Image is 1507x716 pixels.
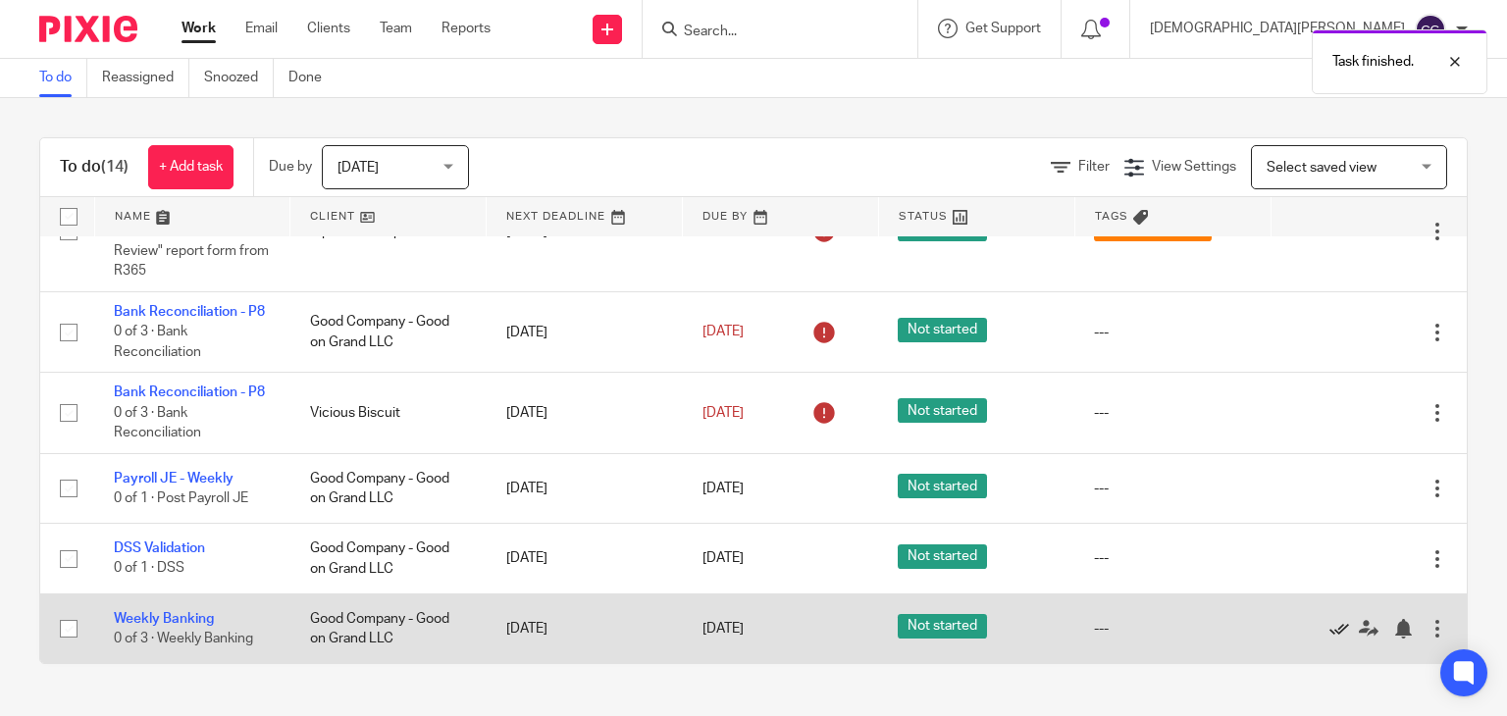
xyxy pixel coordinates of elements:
[290,453,487,523] td: Good Company - Good on Grand LLC
[1095,211,1128,222] span: Tags
[39,59,87,97] a: To do
[898,318,987,342] span: Not started
[290,593,487,663] td: Good Company - Good on Grand LLC
[1078,160,1110,174] span: Filter
[114,326,201,360] span: 0 of 3 · Bank Reconciliation
[380,19,412,38] a: Team
[114,305,265,319] a: Bank Reconciliation - P8
[702,482,744,495] span: [DATE]
[114,225,269,279] span: 0 of 3 · Run "1099 Review" report form from R365
[1329,619,1359,639] a: Mark as done
[101,159,129,175] span: (14)
[114,541,205,555] a: DSS Validation
[442,19,491,38] a: Reports
[1267,161,1377,175] span: Select saved view
[114,491,248,505] span: 0 of 1 · Post Payroll JE
[702,406,744,420] span: [DATE]
[204,59,274,97] a: Snoozed
[290,524,487,593] td: Good Company - Good on Grand LLC
[702,622,744,636] span: [DATE]
[1415,14,1446,45] img: svg%3E
[114,472,234,486] a: Payroll JE - Weekly
[487,373,683,453] td: [DATE]
[307,19,350,38] a: Clients
[102,59,189,97] a: Reassigned
[487,524,683,593] td: [DATE]
[682,24,858,41] input: Search
[114,562,184,576] span: 0 of 1 · DSS
[182,19,216,38] a: Work
[898,474,987,498] span: Not started
[114,612,214,626] a: Weekly Banking
[60,157,129,178] h1: To do
[1094,403,1251,423] div: ---
[702,326,744,339] span: [DATE]
[898,614,987,639] span: Not started
[898,544,987,569] span: Not started
[290,292,487,373] td: Good Company - Good on Grand LLC
[1094,548,1251,568] div: ---
[1094,323,1251,342] div: ---
[1152,160,1236,174] span: View Settings
[269,157,312,177] p: Due by
[487,593,683,663] td: [DATE]
[1094,479,1251,498] div: ---
[898,398,987,423] span: Not started
[487,292,683,373] td: [DATE]
[114,406,201,440] span: 0 of 3 · Bank Reconciliation
[338,161,379,175] span: [DATE]
[702,225,744,238] span: [DATE]
[290,373,487,453] td: Vicious Biscuit
[114,385,265,399] a: Bank Reconciliation - P8
[1094,619,1251,639] div: ---
[702,552,744,566] span: [DATE]
[1332,52,1414,72] p: Task finished.
[487,453,683,523] td: [DATE]
[148,145,234,189] a: + Add task
[288,59,337,97] a: Done
[245,19,278,38] a: Email
[114,632,253,645] span: 0 of 3 · Weekly Banking
[39,16,137,42] img: Pixie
